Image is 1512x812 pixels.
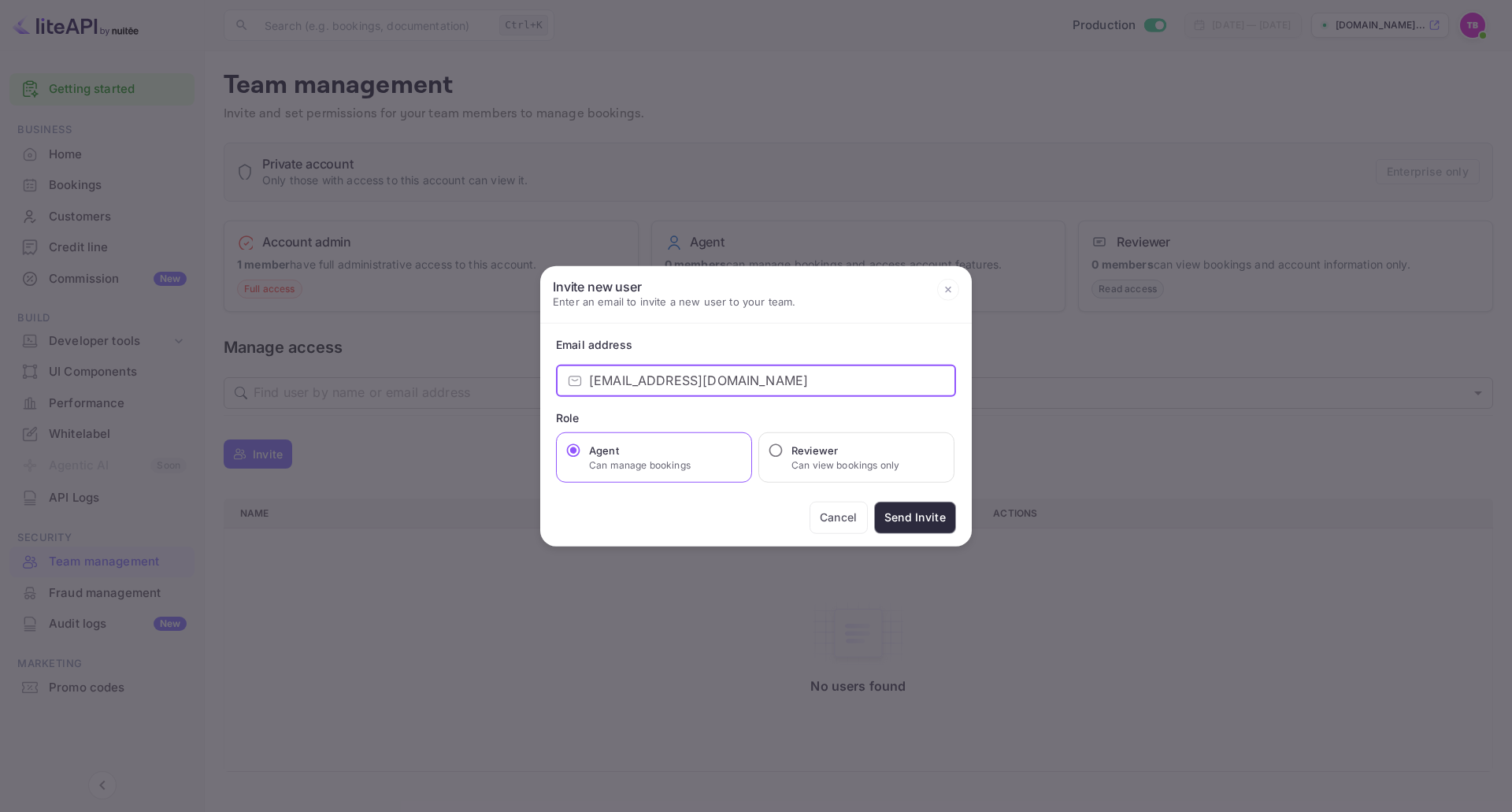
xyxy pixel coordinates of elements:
h6: Agent [589,442,691,458]
h6: Invite new user [553,279,795,295]
div: Role [556,409,956,425]
button: Cancel [810,501,868,533]
input: example@nuitee.com [589,365,956,396]
p: Enter an email to invite a new user to your team. [553,295,795,310]
p: Can manage bookings [589,458,691,472]
h6: Reviewer [791,442,899,458]
button: Send Invite [874,501,956,533]
div: Email address [556,336,956,352]
p: Can view bookings only [791,458,899,472]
